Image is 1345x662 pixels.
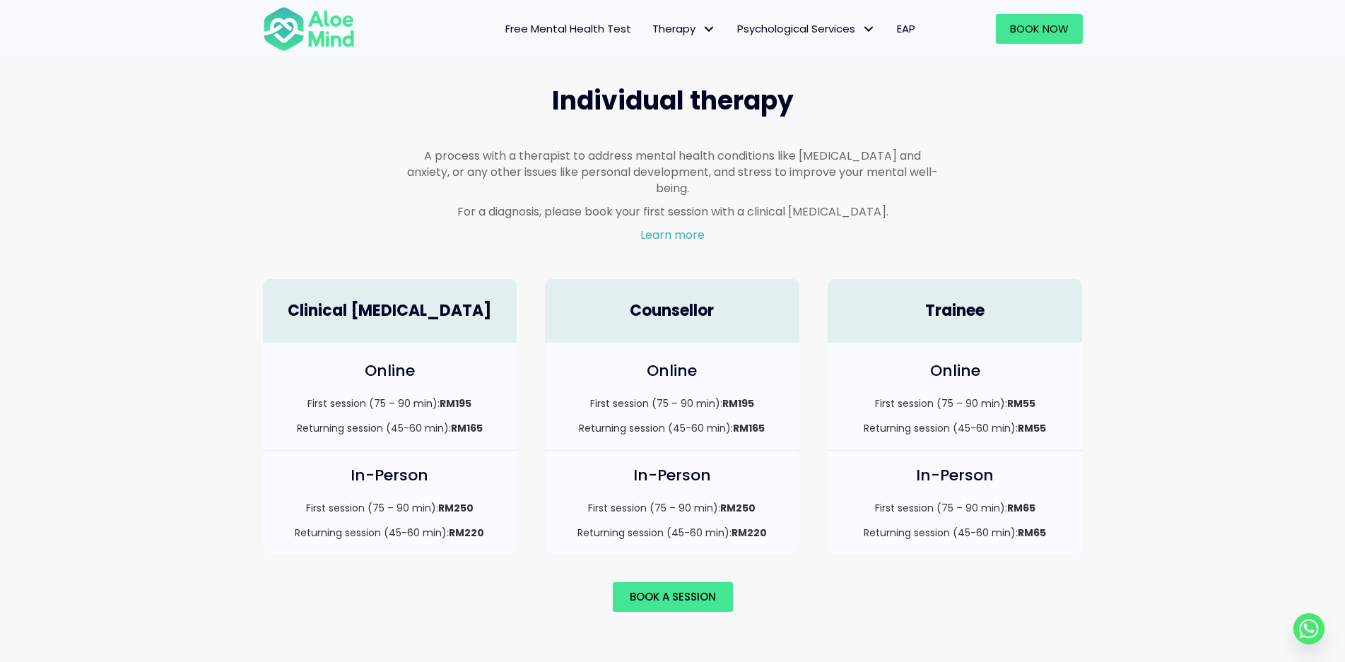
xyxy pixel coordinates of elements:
[613,582,733,612] a: Book a session
[263,6,355,52] img: Aloe mind Logo
[1293,613,1325,644] a: Whatsapp
[277,465,503,487] h4: In-Person
[996,14,1083,44] a: Book Now
[373,14,926,44] nav: Menu
[842,421,1069,435] p: Returning session (45-60 min):
[842,526,1069,540] p: Returning session (45-60 min):
[732,526,767,540] strong: RM220
[642,14,727,44] a: TherapyTherapy: submenu
[1018,421,1046,435] strong: RM55
[559,501,785,515] p: First session (75 – 90 min):
[842,360,1069,382] h4: Online
[842,501,1069,515] p: First session (75 – 90 min):
[727,14,886,44] a: Psychological ServicesPsychological Services: submenu
[438,501,474,515] strong: RM250
[277,421,503,435] p: Returning session (45-60 min):
[842,465,1069,487] h4: In-Person
[720,501,756,515] strong: RM250
[559,465,785,487] h4: In-Person
[277,526,503,540] p: Returning session (45-60 min):
[733,421,765,435] strong: RM165
[842,396,1069,410] p: First session (75 – 90 min):
[277,300,503,322] h4: Clinical [MEDICAL_DATA]
[1010,21,1069,36] span: Book Now
[449,526,484,540] strong: RM220
[559,396,785,410] p: First session (75 – 90 min):
[440,396,471,410] strong: RM195
[505,21,631,36] span: Free Mental Health Test
[277,501,503,515] p: First session (75 – 90 min):
[652,21,716,36] span: Therapy
[559,300,785,322] h4: Counsellor
[699,19,720,40] span: Therapy: submenu
[722,396,754,410] strong: RM195
[277,396,503,410] p: First session (75 – 90 min):
[559,360,785,382] h4: Online
[407,148,939,197] p: A process with a therapist to address mental health conditions like [MEDICAL_DATA] and anxiety, o...
[886,14,926,44] a: EAP
[737,21,876,36] span: Psychological Services
[552,83,794,119] span: Individual therapy
[1007,396,1035,410] strong: RM55
[640,227,705,243] a: Learn more
[842,300,1069,322] h4: Trainee
[630,589,716,604] span: Book a session
[559,526,785,540] p: Returning session (45-60 min):
[859,19,879,40] span: Psychological Services: submenu
[559,421,785,435] p: Returning session (45-60 min):
[897,21,915,36] span: EAP
[495,14,642,44] a: Free Mental Health Test
[277,360,503,382] h4: Online
[451,421,483,435] strong: RM165
[407,203,939,220] p: For a diagnosis, please book your first session with a clinical [MEDICAL_DATA].
[1018,526,1046,540] strong: RM65
[1007,501,1035,515] strong: RM65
